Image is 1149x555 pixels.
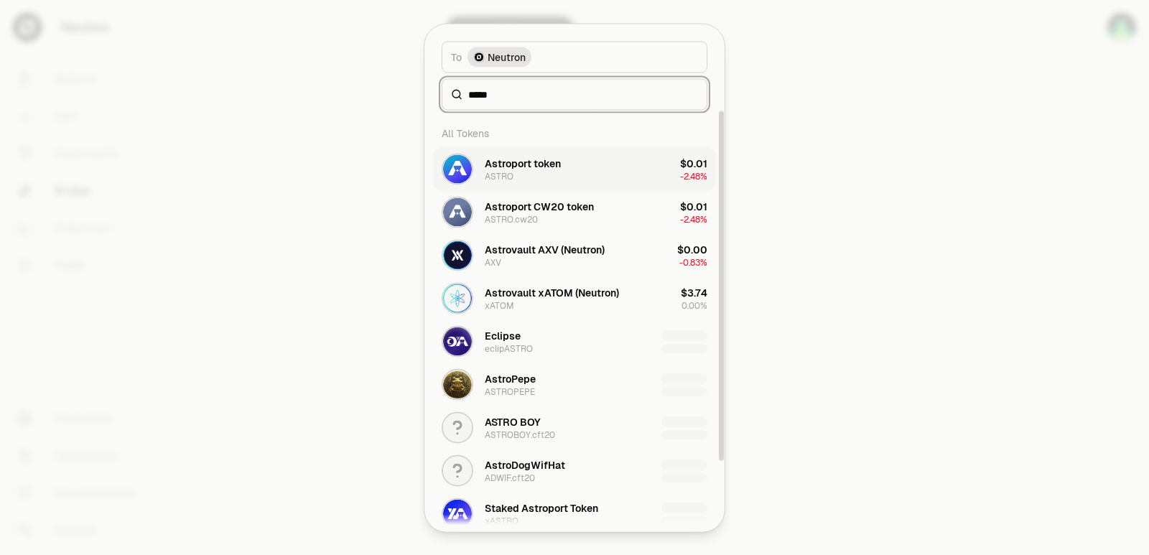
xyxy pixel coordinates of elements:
[433,363,716,406] button: ASTROPEPE LogoAstroPepeASTROPEPE
[433,276,716,320] button: xATOM LogoAstrovault xATOM (Neutron)xATOM$3.740.00%
[443,499,472,528] img: xASTRO Logo
[451,50,462,64] span: To
[679,256,707,268] span: -0.83%
[443,154,472,183] img: ASTRO Logo
[433,233,716,276] button: AXV LogoAstrovault AXV (Neutron)AXV$0.00-0.83%
[485,299,514,311] div: xATOM
[433,492,716,535] button: xASTRO LogoStaked Astroport TokenxASTRO
[485,429,555,440] div: ASTROBOY.cft20
[485,242,605,256] div: Astrovault AXV (Neutron)
[485,156,561,170] div: Astroport token
[681,285,707,299] div: $3.74
[677,242,707,256] div: $0.00
[433,190,716,233] button: ASTRO.cw20 LogoAstroport CW20 tokenASTRO.cw20$0.01-2.48%
[485,199,594,213] div: Astroport CW20 token
[485,285,619,299] div: Astrovault xATOM (Neutron)
[485,256,501,268] div: AXV
[485,213,538,225] div: ASTRO.cw20
[442,41,707,73] button: ToNeutron LogoNeutron
[485,386,535,397] div: ASTROPEPE
[485,472,535,483] div: ADWIF.cft20
[485,414,541,429] div: ASTRO BOY
[485,457,565,472] div: AstroDogWifHat
[488,50,526,64] span: Neutron
[485,515,518,526] div: xASTRO
[680,199,707,213] div: $0.01
[443,284,472,312] img: xATOM Logo
[485,170,513,182] div: ASTRO
[443,197,472,226] img: ASTRO.cw20 Logo
[485,328,521,342] div: Eclipse
[475,52,483,61] img: Neutron Logo
[433,320,716,363] button: eclipASTRO LogoEclipseeclipASTRO
[682,299,707,311] span: 0.00%
[433,449,716,492] button: AstroDogWifHatADWIF.cft20
[433,406,716,449] button: ASTRO BOYASTROBOY.cft20
[485,500,598,515] div: Staked Astroport Token
[433,118,716,147] div: All Tokens
[433,147,716,190] button: ASTRO LogoAstroport tokenASTRO$0.01-2.48%
[680,170,707,182] span: -2.48%
[485,371,536,386] div: AstroPepe
[443,327,472,355] img: eclipASTRO Logo
[680,156,707,170] div: $0.01
[443,370,472,398] img: ASTROPEPE Logo
[443,241,472,269] img: AXV Logo
[485,342,533,354] div: eclipASTRO
[680,213,707,225] span: -2.48%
